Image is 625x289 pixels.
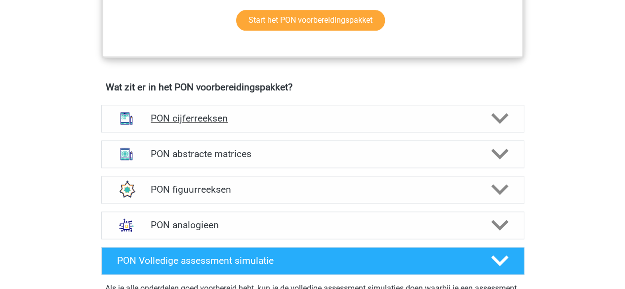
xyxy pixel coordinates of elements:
[97,105,528,132] a: cijferreeksen PON cijferreeksen
[97,211,528,239] a: analogieen PON analogieen
[114,141,139,166] img: abstracte matrices
[151,219,474,231] h4: PON analogieen
[114,212,139,238] img: analogieen
[236,10,385,31] a: Start het PON voorbereidingspakket
[151,184,474,195] h4: PON figuurreeksen
[114,176,139,202] img: figuurreeksen
[97,176,528,204] a: figuurreeksen PON figuurreeksen
[151,148,474,160] h4: PON abstracte matrices
[114,105,139,131] img: cijferreeksen
[151,113,474,124] h4: PON cijferreeksen
[97,247,528,275] a: PON Volledige assessment simulatie
[117,255,475,266] h4: PON Volledige assessment simulatie
[106,82,520,93] h4: Wat zit er in het PON voorbereidingspakket?
[97,140,528,168] a: abstracte matrices PON abstracte matrices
